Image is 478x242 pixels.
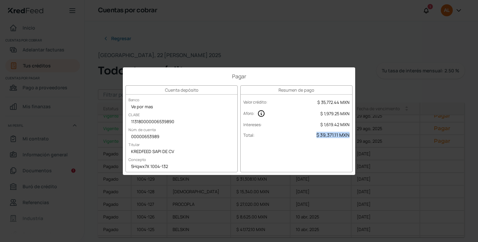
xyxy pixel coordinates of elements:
label: Total : [243,132,255,138]
div: 5Hqwx7X 1004-132 [126,162,237,172]
label: Concepto [126,154,149,165]
span: $ 35,772.44 MXN [317,99,350,105]
h3: Resumen de pago [241,86,352,95]
div: 113180000006539890 [126,117,237,127]
label: Intereses : [243,122,262,127]
span: $ 39,371.11 MXN [316,132,350,138]
h3: Cuenta depósito [126,86,237,95]
div: KREDFEED SAPI DE CV [126,147,237,157]
span: $ 1,979.25 MXN [320,111,350,117]
label: CLABE [126,110,142,120]
div: Ve por mas [126,102,237,112]
span: $ 1,619.42 MXN [320,121,350,127]
label: Valor crédito : [243,99,268,105]
label: Aforo : [243,111,255,116]
div: 00000653989 [126,132,237,142]
label: Banco [126,95,142,105]
h1: Pagar [125,73,353,80]
label: Núm. de cuenta [126,124,158,135]
label: Titular [126,139,142,150]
